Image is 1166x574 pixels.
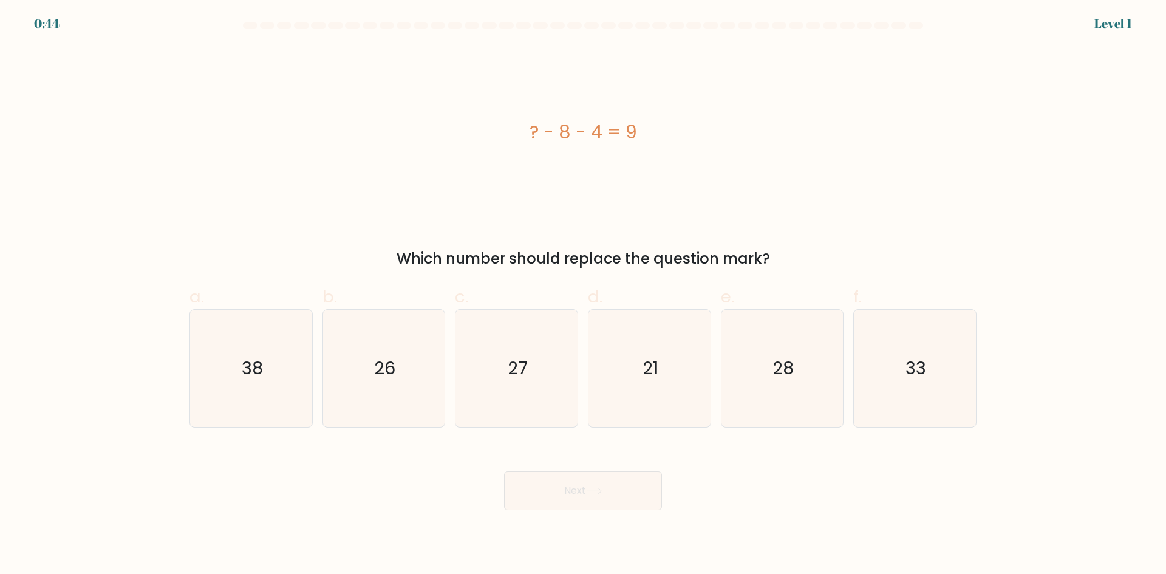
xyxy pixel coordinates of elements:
text: 33 [906,356,927,380]
text: 26 [374,356,395,380]
span: a. [189,285,204,309]
span: c. [455,285,468,309]
span: b. [322,285,337,309]
div: ? - 8 - 4 = 9 [189,118,977,146]
div: Which number should replace the question mark? [197,248,969,270]
text: 21 [643,356,658,380]
div: Level 1 [1094,15,1132,33]
button: Next [504,471,662,510]
text: 28 [772,356,794,380]
span: e. [721,285,734,309]
text: 27 [508,356,528,380]
text: 38 [242,356,263,380]
div: 0:44 [34,15,60,33]
span: d. [588,285,602,309]
span: f. [853,285,862,309]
